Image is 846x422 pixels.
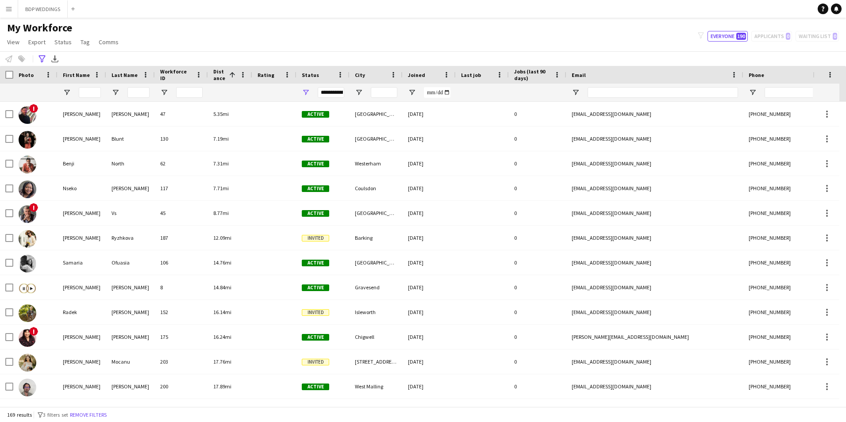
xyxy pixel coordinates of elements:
[350,374,403,399] div: West Malling
[106,176,155,200] div: [PERSON_NAME]
[176,87,203,98] input: Workforce ID Filter Input
[155,102,208,126] div: 47
[509,349,566,374] div: 0
[63,72,90,78] span: First Name
[566,250,743,275] div: [EMAIL_ADDRESS][DOMAIN_NAME]
[160,68,192,81] span: Workforce ID
[19,131,36,149] img: Libby Blunt
[213,160,229,167] span: 7.31mi
[213,284,231,291] span: 14.84mi
[509,250,566,275] div: 0
[155,151,208,176] div: 62
[79,87,101,98] input: First Name Filter Input
[95,36,122,48] a: Comms
[403,127,456,151] div: [DATE]
[19,180,36,198] img: Nseko Bidwell
[58,250,106,275] div: Samaria
[302,334,329,341] span: Active
[302,111,329,118] span: Active
[28,38,46,46] span: Export
[155,300,208,324] div: 152
[155,325,208,349] div: 175
[350,102,403,126] div: [GEOGRAPHIC_DATA]
[25,36,49,48] a: Export
[106,325,155,349] div: [PERSON_NAME]
[408,88,416,96] button: Open Filter Menu
[403,151,456,176] div: [DATE]
[19,354,36,372] img: Roxana Mocanu
[18,0,68,18] button: BDP WEDDINGS
[509,275,566,299] div: 0
[403,349,456,374] div: [DATE]
[514,68,550,81] span: Jobs (last 90 days)
[213,185,229,192] span: 7.71mi
[350,226,403,250] div: Barking
[54,38,72,46] span: Status
[106,250,155,275] div: Ofuasia
[566,300,743,324] div: [EMAIL_ADDRESS][DOMAIN_NAME]
[403,300,456,324] div: [DATE]
[403,275,456,299] div: [DATE]
[509,127,566,151] div: 0
[19,379,36,396] img: Marcus Curry
[155,226,208,250] div: 187
[749,88,757,96] button: Open Filter Menu
[213,135,229,142] span: 7.19mi
[19,280,36,297] img: Andrius Remeikis
[155,250,208,275] div: 106
[350,151,403,176] div: Westerham
[58,325,106,349] div: [PERSON_NAME]
[302,88,310,96] button: Open Filter Menu
[403,250,456,275] div: [DATE]
[19,230,36,248] img: Hanna Ryzhkova
[302,235,329,242] span: Invited
[7,38,19,46] span: View
[155,275,208,299] div: 8
[213,358,231,365] span: 17.76mi
[302,185,329,192] span: Active
[403,374,456,399] div: [DATE]
[58,374,106,399] div: [PERSON_NAME]
[566,349,743,374] div: [EMAIL_ADDRESS][DOMAIN_NAME]
[566,374,743,399] div: [EMAIL_ADDRESS][DOMAIN_NAME]
[127,87,150,98] input: Last Name Filter Input
[155,374,208,399] div: 200
[302,136,329,142] span: Active
[19,72,34,78] span: Photo
[403,102,456,126] div: [DATE]
[106,300,155,324] div: [PERSON_NAME]
[355,72,365,78] span: City
[509,201,566,225] div: 0
[213,259,231,266] span: 14.76mi
[350,300,403,324] div: Isleworth
[155,201,208,225] div: 45
[43,411,68,418] span: 3 filters set
[213,68,226,81] span: Distance
[213,383,231,390] span: 17.89mi
[302,309,329,316] span: Invited
[302,384,329,390] span: Active
[106,226,155,250] div: Ryzhkova
[403,325,456,349] div: [DATE]
[509,226,566,250] div: 0
[160,88,168,96] button: Open Filter Menu
[155,349,208,374] div: 203
[736,33,746,40] span: 190
[112,72,138,78] span: Last Name
[4,36,23,48] a: View
[509,374,566,399] div: 0
[213,334,231,340] span: 16.24mi
[350,325,403,349] div: Chigwell
[58,127,106,151] div: [PERSON_NAME]
[509,325,566,349] div: 0
[77,36,93,48] a: Tag
[106,151,155,176] div: North
[213,111,229,117] span: 5.35mi
[213,309,231,315] span: 16.14mi
[509,300,566,324] div: 0
[371,87,397,98] input: City Filter Input
[403,176,456,200] div: [DATE]
[566,176,743,200] div: [EMAIL_ADDRESS][DOMAIN_NAME]
[708,31,748,42] button: Everyone190
[58,275,106,299] div: [PERSON_NAME]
